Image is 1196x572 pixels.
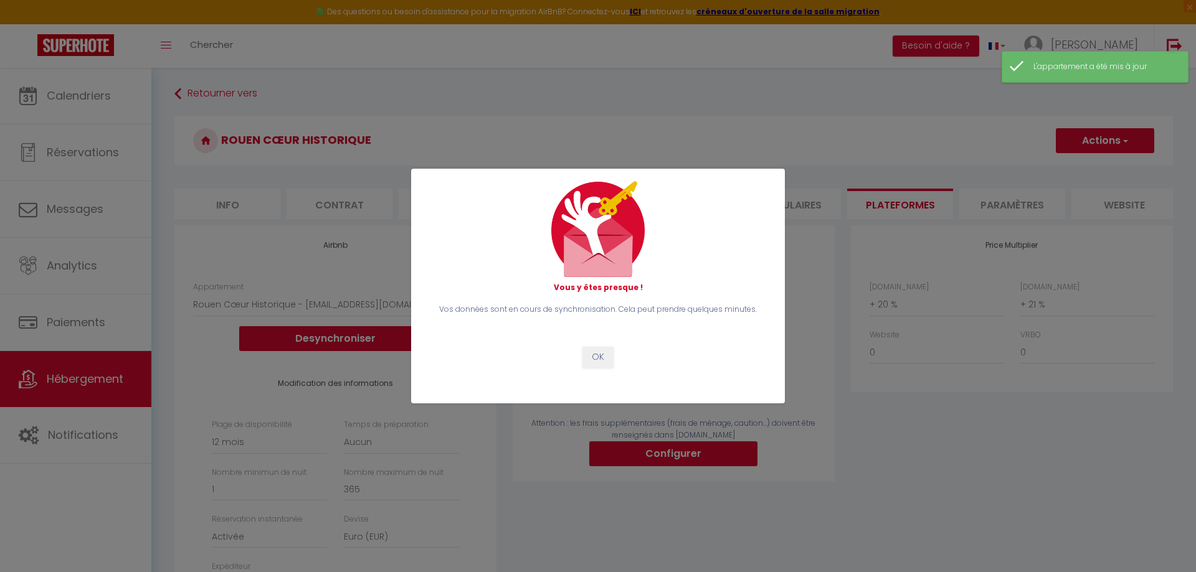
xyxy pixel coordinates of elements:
[10,5,47,42] button: Ouvrir le widget de chat LiveChat
[1033,61,1175,73] div: L'appartement a été mis à jour
[582,347,614,368] button: OK
[554,282,643,293] strong: Vous y êtes presque !
[551,181,645,277] img: mail
[436,304,760,316] p: Vos données sont en cours de synchronisation. Cela peut prendre quelques minutes.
